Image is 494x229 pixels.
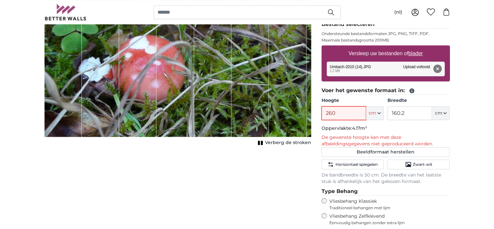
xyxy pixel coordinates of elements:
label: Hoogte [322,97,384,104]
span: Horizontaal spiegelen [335,162,377,167]
span: Eenvoudig behangen zonder extra lijm [329,220,450,225]
button: Beeldformaat herstellen [322,147,450,157]
p: Maximale bestandsgrootte 200MB. [322,38,450,43]
button: Horizontaal spiegelen [322,160,384,169]
span: Traditioneel behangen met lijm [329,205,438,211]
button: Verberg de stroken [256,138,311,147]
span: cm [435,110,442,116]
legend: Bestand selecteren [322,20,450,29]
img: Betterwalls [44,4,87,20]
p: Oppervlakte: [322,125,450,132]
label: Vliesbehang Klassiek [329,198,438,211]
span: Zwart-wit [413,162,432,167]
label: Breedte [387,97,450,104]
span: Verberg de stroken [265,139,311,146]
label: Vliesbehang Zelfklevend [329,213,450,225]
legend: Voer het gewenste formaat in: [322,87,450,95]
legend: Type Behang [322,187,450,196]
button: Zwart-wit [387,160,450,169]
button: cm [366,106,384,120]
label: Versleep uw bestanden of [346,47,425,60]
p: De bandbreedte is 50 cm. De breedte van het laatste stuk is afhankelijk van het gekozen formaat. [322,172,450,185]
span: cm [369,110,376,116]
span: 4.17m² [352,125,367,131]
p: De gewenste hoogte kan met deze afbeeldingsgegevens niet geproduceerd worden. [322,134,450,147]
button: cm [432,106,450,120]
button: (nl) [389,6,407,18]
p: Ondersteunde bestandsformaten JPG, PNG, TIFF, PDF. [322,31,450,36]
u: blader [408,51,423,56]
